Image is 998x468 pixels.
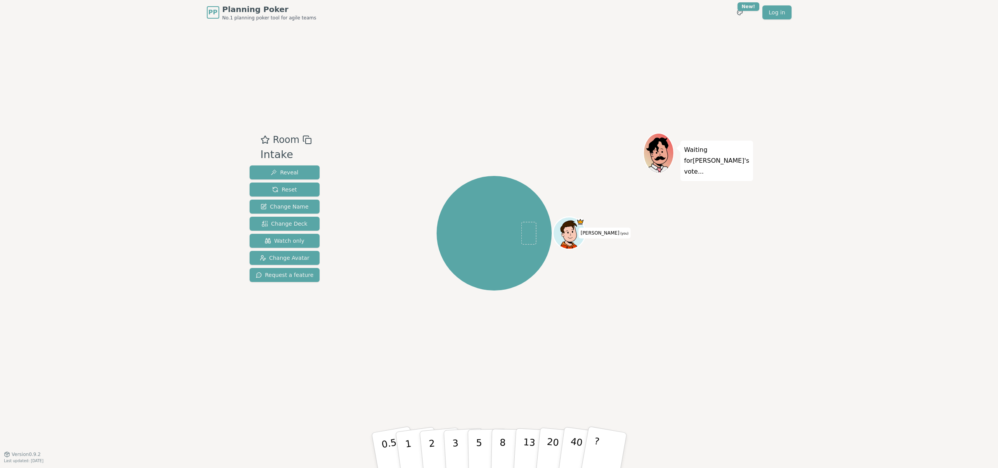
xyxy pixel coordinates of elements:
[260,203,308,211] span: Change Name
[260,254,309,262] span: Change Avatar
[265,237,304,245] span: Watch only
[273,133,299,147] span: Room
[579,228,630,238] span: Click to change your name
[250,200,320,214] button: Change Name
[250,217,320,231] button: Change Deck
[208,8,217,17] span: PP
[260,133,270,147] button: Add as favourite
[4,451,41,458] button: Version0.9.2
[684,144,750,177] p: Waiting for [PERSON_NAME] 's vote...
[738,2,760,11] div: New!
[250,268,320,282] button: Request a feature
[250,183,320,197] button: Reset
[554,218,584,248] button: Click to change your avatar
[250,234,320,248] button: Watch only
[262,220,307,228] span: Change Deck
[250,251,320,265] button: Change Avatar
[260,147,312,163] div: Intake
[733,5,747,19] button: New!
[4,459,44,463] span: Last updated: [DATE]
[250,165,320,179] button: Reveal
[222,4,316,15] span: Planning Poker
[272,186,297,193] span: Reset
[619,232,629,235] span: (you)
[256,271,314,279] span: Request a feature
[762,5,791,19] a: Log in
[576,218,584,226] span: Diego D is the host
[222,15,316,21] span: No.1 planning poker tool for agile teams
[207,4,316,21] a: PPPlanning PokerNo.1 planning poker tool for agile teams
[12,451,41,458] span: Version 0.9.2
[271,169,298,176] span: Reveal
